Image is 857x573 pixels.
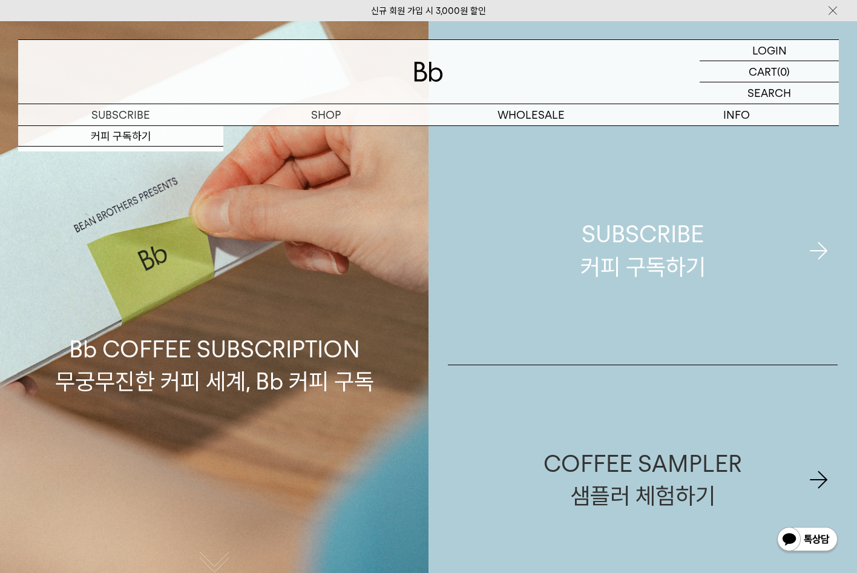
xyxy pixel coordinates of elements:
[543,448,742,512] div: COFFEE SAMPLER 샘플러 체험하기
[18,104,223,125] a: SUBSCRIBE
[700,40,839,61] a: LOGIN
[18,126,223,147] a: 커피 구독하기
[371,5,486,16] a: 신규 회원 가입 시 3,000원 할인
[448,136,838,365] a: SUBSCRIBE커피 구독하기
[223,104,428,125] a: SHOP
[634,104,839,125] p: INFO
[777,61,790,82] p: (0)
[700,61,839,82] a: CART (0)
[18,147,223,167] a: 샘플러 체험하기
[428,104,634,125] p: WHOLESALE
[580,218,706,282] div: SUBSCRIBE 커피 구독하기
[747,82,791,104] p: SEARCH
[55,218,374,397] p: Bb COFFEE SUBSCRIPTION 무궁무진한 커피 세계, Bb 커피 구독
[776,526,839,555] img: 카카오톡 채널 1:1 채팅 버튼
[414,62,443,82] img: 로고
[749,61,777,82] p: CART
[752,40,787,61] p: LOGIN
